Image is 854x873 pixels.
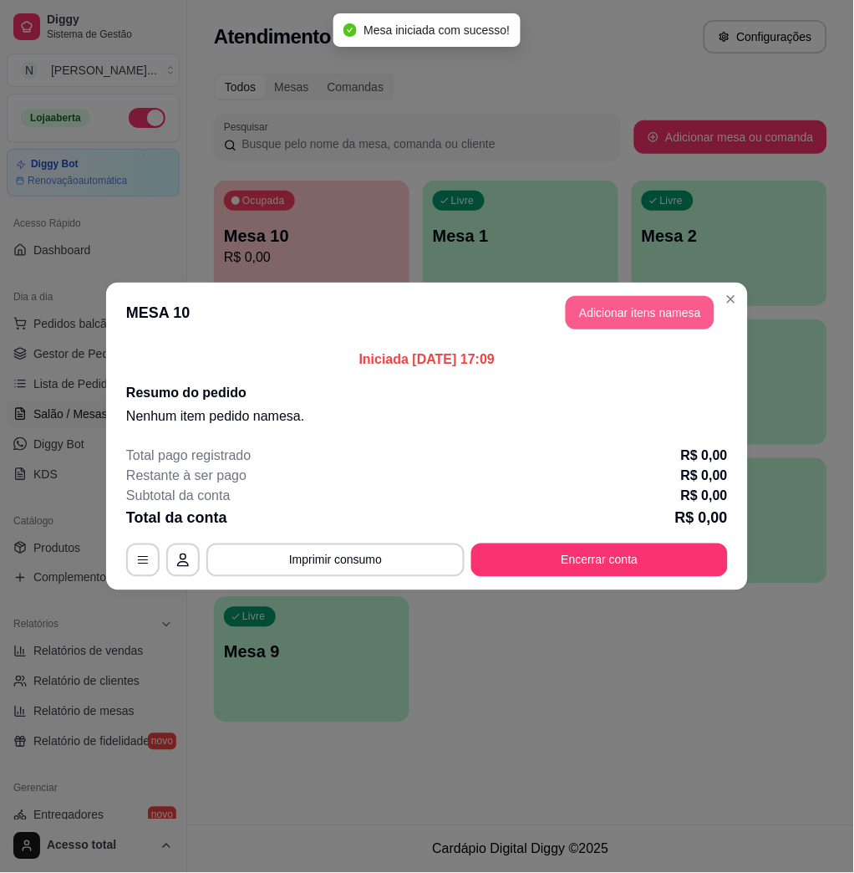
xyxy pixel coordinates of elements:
[206,544,465,577] button: Imprimir consumo
[675,507,728,530] p: R$ 0,00
[363,23,510,37] span: Mesa iniciada com sucesso!
[681,487,728,507] p: R$ 0,00
[126,383,728,403] h2: Resumo do pedido
[343,23,357,37] span: check-circle
[681,467,728,487] p: R$ 0,00
[126,467,247,487] p: Restante à ser pago
[126,507,227,530] p: Total da conta
[126,406,728,426] p: Nenhum item pedido na mesa .
[106,283,748,343] header: MESA 10
[718,286,745,313] button: Close
[126,350,728,370] p: Iniciada [DATE] 17:09
[471,544,728,577] button: Encerrar conta
[126,487,231,507] p: Subtotal da conta
[126,447,251,467] p: Total pago registrado
[681,447,728,467] p: R$ 0,00
[566,296,714,329] button: Adicionar itens namesa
